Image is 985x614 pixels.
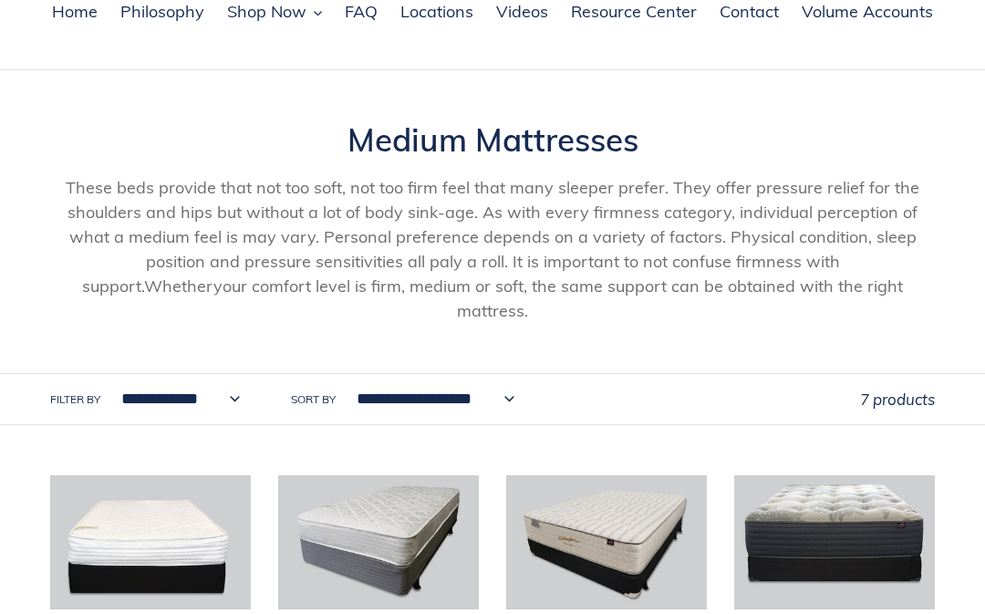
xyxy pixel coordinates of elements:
[571,2,697,24] span: Resource Center
[802,2,933,24] span: Volume Accounts
[347,120,638,161] span: Medium Mattresses
[496,2,548,24] span: Videos
[720,2,779,24] span: Contact
[52,2,98,24] span: Home
[291,392,336,409] label: Sort by
[860,390,935,410] span: 7 products
[50,176,935,324] p: These beds provide that not too soft, not too firm feel that many sleeper prefer. They offer pres...
[345,2,378,24] span: FAQ
[120,2,204,24] span: Philosophy
[227,2,306,24] span: Shop Now
[400,2,473,24] span: Locations
[144,276,213,297] span: Whether
[50,392,100,409] label: Filter by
